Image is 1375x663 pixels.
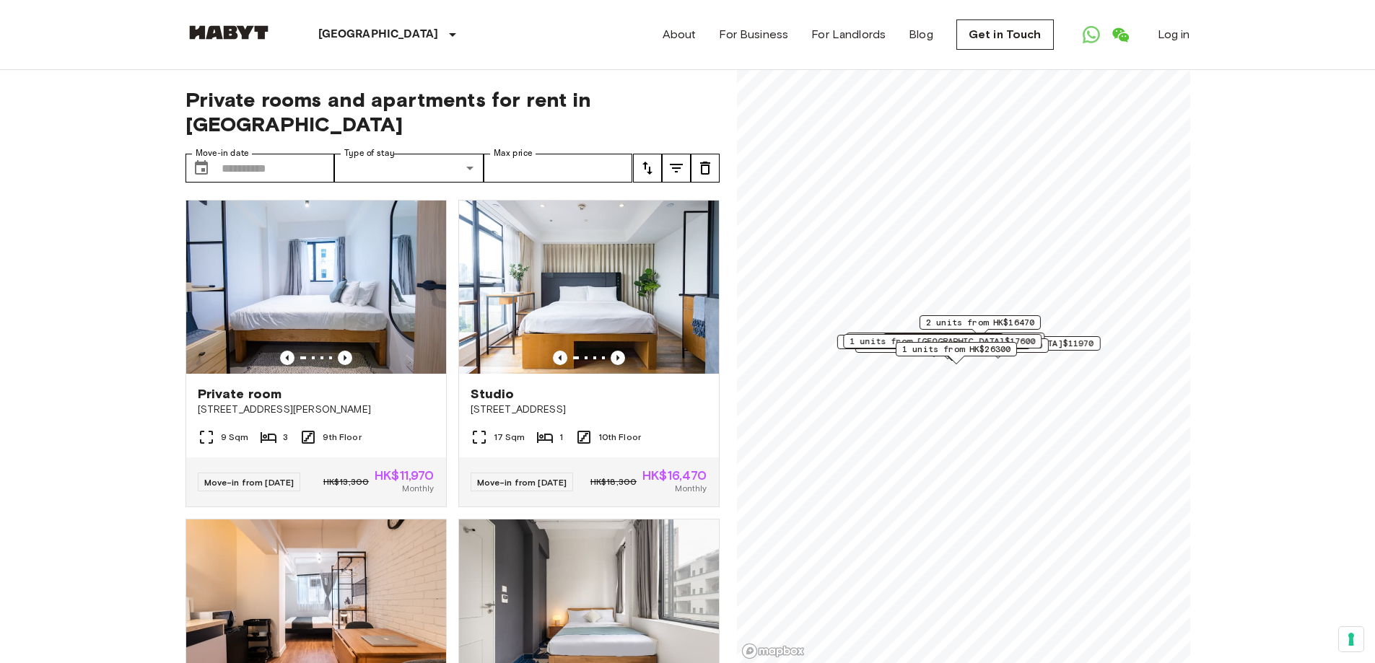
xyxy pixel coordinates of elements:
button: tune [691,154,720,183]
span: HK$16,470 [642,469,707,482]
a: Log in [1158,26,1190,43]
span: 10th Floor [598,431,642,444]
a: For Business [719,26,788,43]
div: Map marker [855,338,1048,361]
a: About [663,26,697,43]
button: tune [633,154,662,183]
span: HK$11,970 [375,469,434,482]
a: Open WeChat [1106,20,1135,49]
a: Get in Touch [956,19,1054,50]
span: HK$13,300 [323,475,369,488]
button: Choose date [187,154,216,183]
span: 1 units from HK$26300 [902,343,1010,356]
img: Habyt [185,25,272,40]
div: Map marker [843,334,1042,356]
span: Move-in from [DATE] [204,477,294,488]
span: 2 units from [GEOGRAPHIC_DATA]$16000 [852,333,1038,346]
span: Move-in from [DATE] [477,477,567,488]
div: Map marker [837,335,1030,357]
label: Move-in date [196,147,249,159]
span: Private rooms and apartments for rent in [GEOGRAPHIC_DATA] [185,87,720,136]
button: tune [662,154,691,183]
div: Map marker [895,342,1016,364]
span: Studio [471,385,515,403]
span: 1 units from [GEOGRAPHIC_DATA]$17600 [850,335,1035,348]
button: Previous image [338,351,352,365]
span: [STREET_ADDRESS] [471,403,707,417]
p: [GEOGRAPHIC_DATA] [318,26,439,43]
span: Private room [198,385,282,403]
span: 12 units from [GEOGRAPHIC_DATA]$11970 [902,337,1094,350]
span: 17 Sqm [494,431,525,444]
span: Monthly [402,482,434,495]
span: 9 Sqm [221,431,249,444]
label: Max price [494,147,533,159]
a: Blog [909,26,933,43]
a: For Landlords [811,26,886,43]
span: [STREET_ADDRESS][PERSON_NAME] [198,403,435,417]
img: Marketing picture of unit HK-01-046-009-03 [186,201,446,374]
span: 1 [559,431,563,444]
a: Open WhatsApp [1077,20,1106,49]
a: Mapbox logo [741,643,805,659]
label: Type of stay [344,147,395,159]
a: Marketing picture of unit HK-01-046-009-03Previous imagePrevious imagePrivate room[STREET_ADDRESS... [185,200,447,507]
span: 3 [283,431,288,444]
span: 2 units from HK$16470 [925,316,1034,329]
button: Previous image [280,351,294,365]
button: Previous image [553,351,567,365]
span: 9th Floor [323,431,361,444]
div: Map marker [846,333,1044,355]
div: Map marker [882,333,1003,356]
div: Map marker [896,336,1100,359]
img: Marketing picture of unit HK-01-001-016-01 [459,201,719,374]
button: Previous image [611,351,625,365]
span: HK$18,300 [590,475,637,488]
span: Monthly [675,482,707,495]
a: Marketing picture of unit HK-01-001-016-01Previous imagePrevious imageStudio[STREET_ADDRESS]17 Sq... [458,200,720,507]
button: Your consent preferences for tracking technologies [1339,627,1363,651]
div: Map marker [919,315,1040,338]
